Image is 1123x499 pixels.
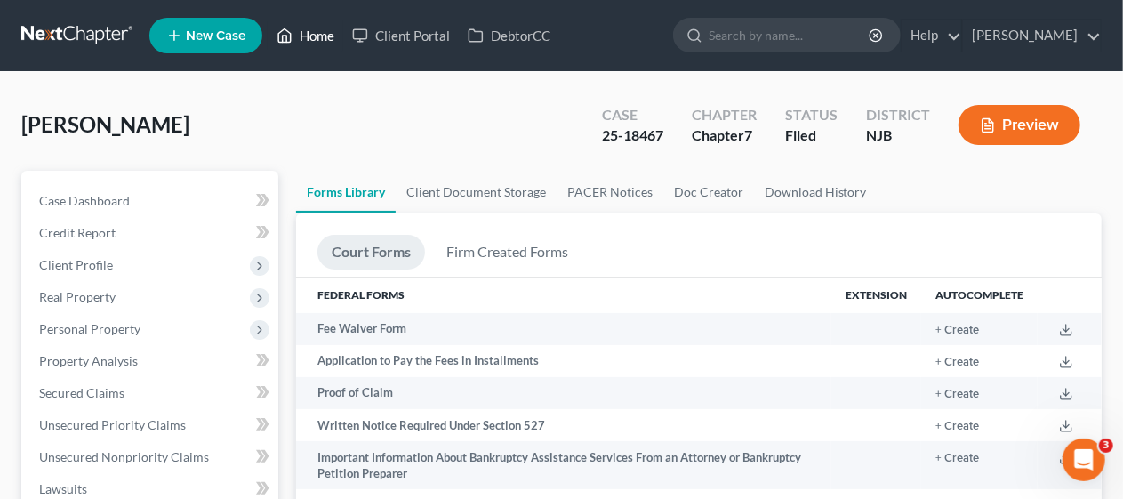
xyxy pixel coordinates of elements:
[1063,439,1105,481] iframe: Intercom live chat
[785,125,838,146] div: Filed
[692,105,757,125] div: Chapter
[902,20,961,52] a: Help
[831,278,921,313] th: Extension
[921,278,1038,313] th: Autocomplete
[744,126,752,143] span: 7
[959,105,1080,145] button: Preview
[39,289,116,304] span: Real Property
[935,453,979,464] button: + Create
[39,449,209,464] span: Unsecured Nonpriority Claims
[935,421,979,432] button: + Create
[296,278,831,313] th: Federal Forms
[296,345,831,377] td: Application to Pay the Fees in Installments
[663,171,754,213] a: Doc Creator
[25,441,278,473] a: Unsecured Nonpriority Claims
[268,20,343,52] a: Home
[935,357,979,368] button: + Create
[39,225,116,240] span: Credit Report
[296,409,831,441] td: Written Notice Required Under Section 527
[709,19,871,52] input: Search by name...
[866,125,930,146] div: NJB
[754,171,878,213] a: Download History
[296,441,831,490] td: Important Information About Bankruptcy Assistance Services From an Attorney or Bankruptcy Petitio...
[39,353,138,368] span: Property Analysis
[296,377,831,409] td: Proof of Claim
[21,111,189,137] span: [PERSON_NAME]
[866,105,930,125] div: District
[296,313,831,345] td: Fee Waiver Form
[39,481,87,496] span: Lawsuits
[459,20,559,52] a: DebtorCC
[396,171,557,213] a: Client Document Storage
[935,325,979,336] button: + Create
[186,29,245,43] span: New Case
[557,171,663,213] a: PACER Notices
[25,185,278,217] a: Case Dashboard
[39,385,124,400] span: Secured Claims
[785,105,838,125] div: Status
[39,321,140,336] span: Personal Property
[963,20,1101,52] a: [PERSON_NAME]
[39,193,130,208] span: Case Dashboard
[39,417,186,432] span: Unsecured Priority Claims
[25,377,278,409] a: Secured Claims
[602,105,663,125] div: Case
[343,20,459,52] a: Client Portal
[39,257,113,272] span: Client Profile
[317,235,425,270] a: Court Forms
[692,125,757,146] div: Chapter
[602,125,663,146] div: 25-18467
[432,235,582,270] a: Firm Created Forms
[296,171,396,213] a: Forms Library
[25,409,278,441] a: Unsecured Priority Claims
[935,389,979,400] button: + Create
[1099,439,1113,453] span: 3
[25,217,278,249] a: Credit Report
[25,345,278,377] a: Property Analysis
